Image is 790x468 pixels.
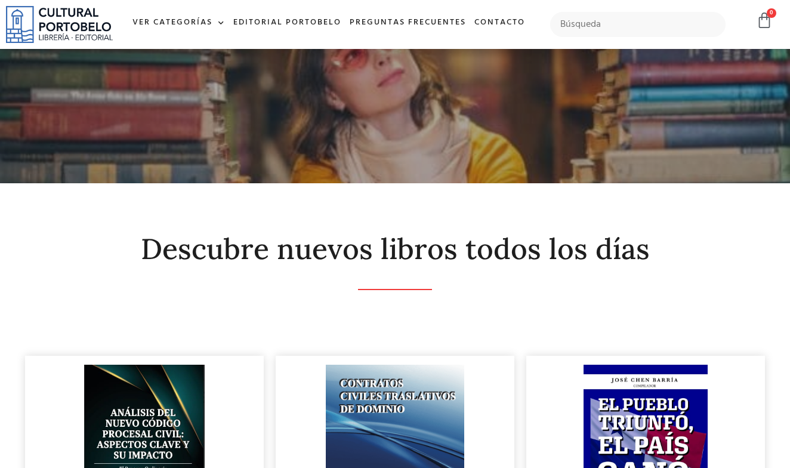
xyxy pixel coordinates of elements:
[550,12,726,37] input: Búsqueda
[229,10,345,36] a: Editorial Portobelo
[767,8,776,18] span: 0
[25,233,765,265] h2: Descubre nuevos libros todos los días
[470,10,529,36] a: Contacto
[128,10,229,36] a: Ver Categorías
[756,12,773,29] a: 0
[345,10,470,36] a: Preguntas frecuentes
